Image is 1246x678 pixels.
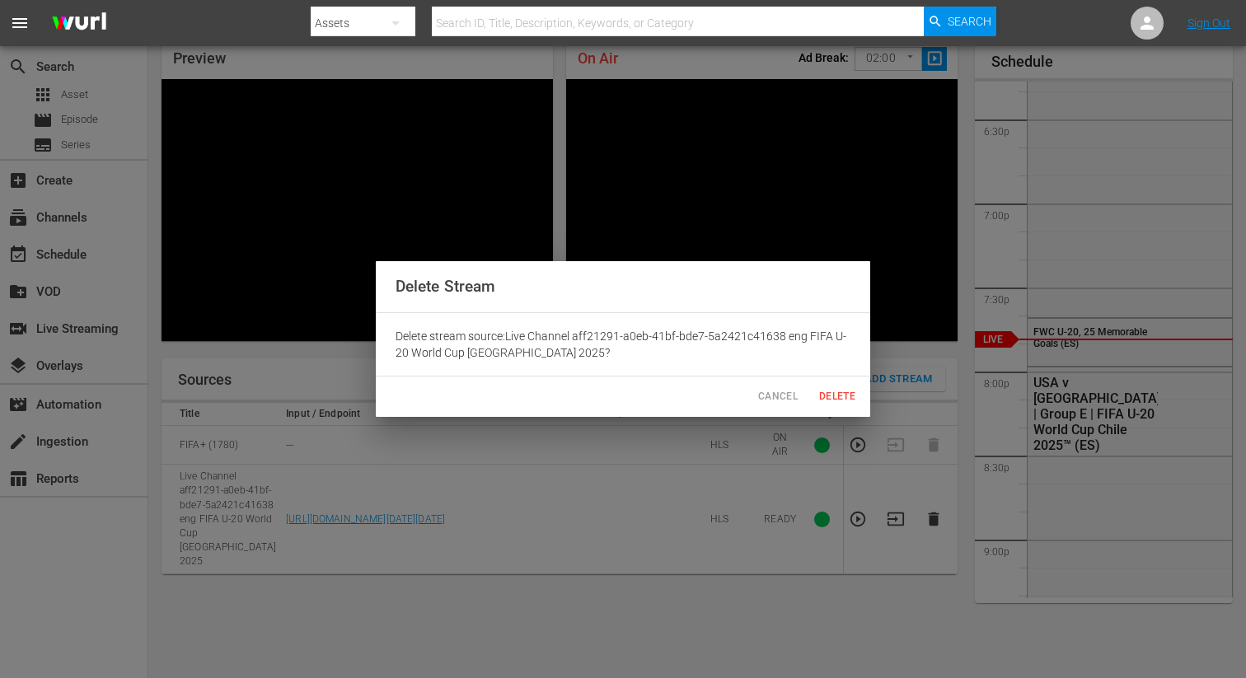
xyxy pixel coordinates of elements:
[948,7,991,36] span: Search
[10,13,30,33] span: menu
[40,4,119,43] img: ans4CAIJ8jUAAAAAAAAAAAAAAAAAAAAAAAAgQb4GAAAAAAAAAAAAAAAAAAAAAAAAJMjXAAAAAAAAAAAAAAAAAAAAAAAAgAT5G...
[1187,16,1230,30] a: Sign Out
[396,277,495,296] span: Delete Stream
[817,388,857,405] span: Delete
[811,383,864,410] button: Delete
[758,388,798,405] span: Cancel
[396,328,850,361] p: Delete stream source: Live Channel aff21291-a0eb-41bf-bde7-5a2421c41638 eng FIFA U-20 World Cup [...
[752,383,804,410] button: Cancel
